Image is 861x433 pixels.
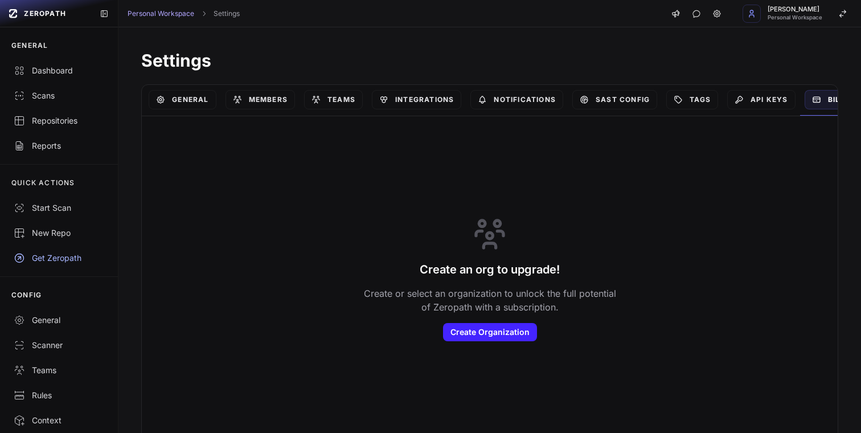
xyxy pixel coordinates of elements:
div: Teams [14,365,104,376]
div: Get Zeropath [14,252,104,264]
a: General [149,90,216,109]
div: Reports [14,140,104,152]
p: CONFIG [11,291,42,300]
span: Personal Workspace [768,15,822,21]
a: SAST Config [572,90,657,109]
div: General [14,314,104,326]
div: Dashboard [14,65,104,76]
h1: Settings [141,50,838,71]
div: Rules [14,390,104,401]
svg: chevron right, [200,10,208,18]
div: Scans [14,90,104,101]
a: Tags [666,90,718,109]
a: Members [225,90,295,109]
a: API Keys [727,90,796,109]
span: ZEROPATH [24,9,66,18]
p: QUICK ACTIONS [11,178,75,187]
h3: Create an org to upgrade! [420,262,560,277]
a: Teams [304,90,363,109]
a: Settings [214,9,240,18]
a: Integrations [372,90,461,109]
a: ZEROPATH [5,5,91,23]
div: Scanner [14,340,104,351]
div: Repositories [14,115,104,126]
a: Personal Workspace [128,9,194,18]
p: GENERAL [11,41,48,50]
div: Context [14,415,104,426]
p: Create or select an organization to unlock the full potential of Zeropath with a subscription. [362,287,617,314]
div: New Repo [14,227,104,239]
span: [PERSON_NAME] [768,6,822,13]
div: Start Scan [14,202,104,214]
button: Create Organization [443,323,537,341]
a: Notifications [470,90,563,109]
nav: breadcrumb [128,9,240,18]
